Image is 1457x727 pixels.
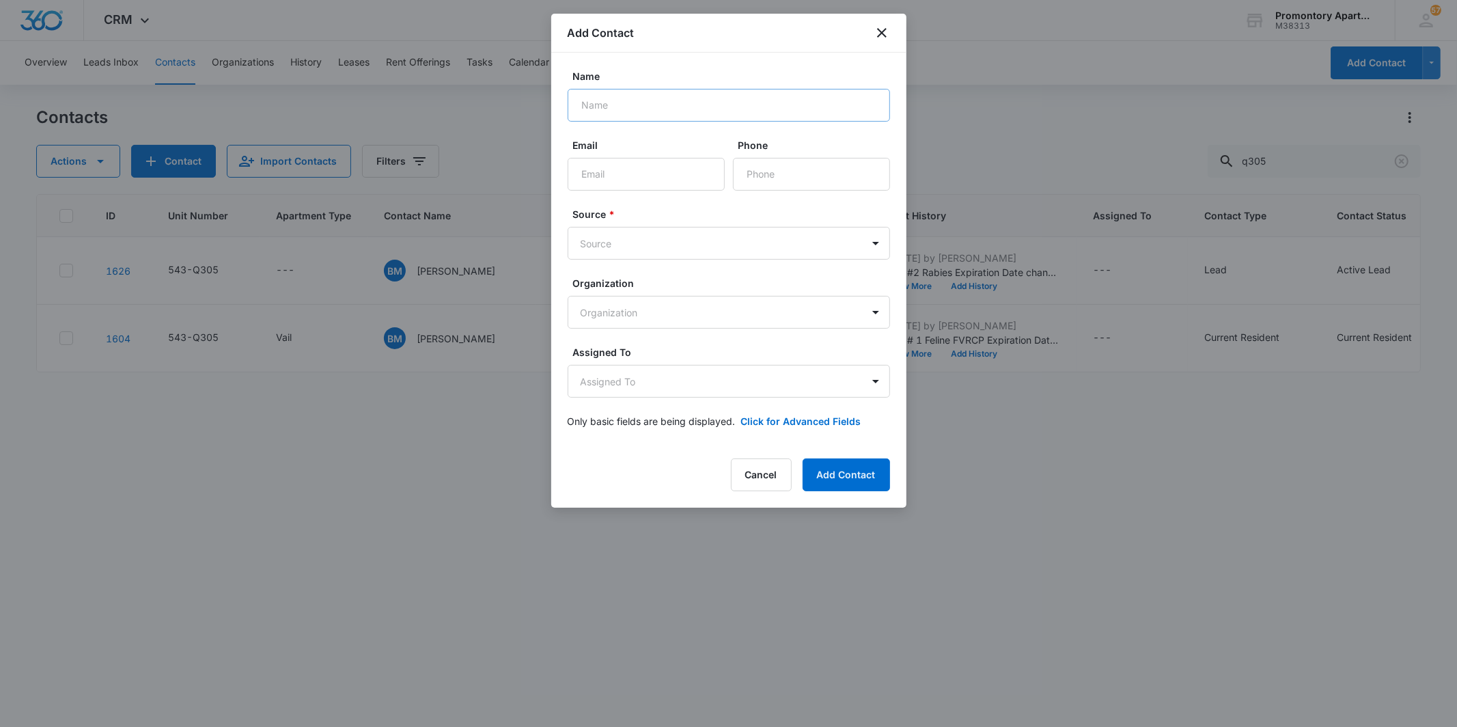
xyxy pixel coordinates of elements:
[573,69,896,83] label: Name
[573,138,730,152] label: Email
[733,158,890,191] input: Phone
[573,276,896,290] label: Organization
[568,25,635,41] h1: Add Contact
[573,207,896,221] label: Source
[738,138,896,152] label: Phone
[731,458,792,491] button: Cancel
[874,25,890,41] button: close
[568,158,725,191] input: Email
[568,414,736,428] p: Only basic fields are being displayed.
[573,345,896,359] label: Assigned To
[741,414,861,428] button: Click for Advanced Fields
[568,89,890,122] input: Name
[803,458,890,491] button: Add Contact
